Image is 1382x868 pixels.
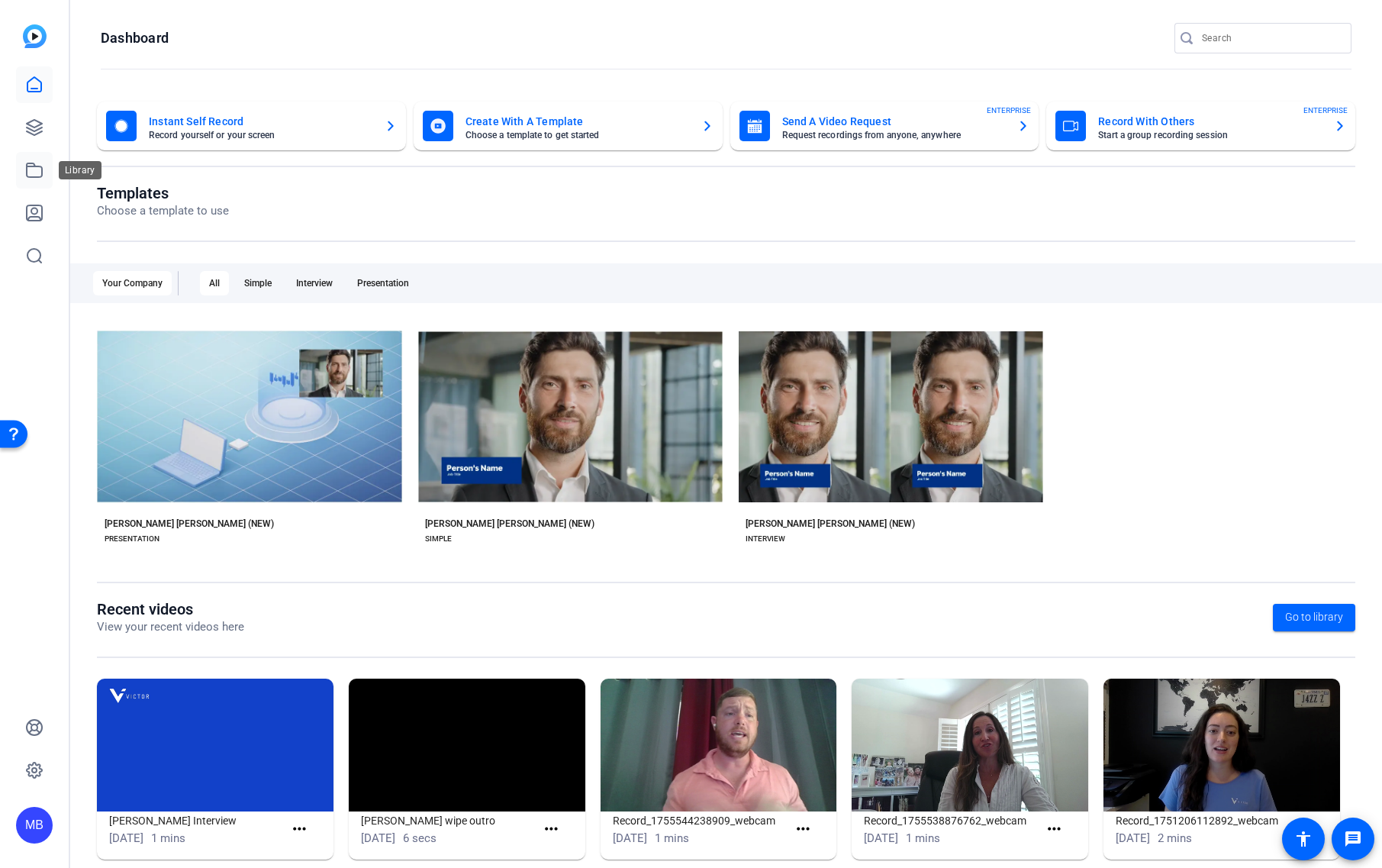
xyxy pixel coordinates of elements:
h1: Dashboard [101,29,169,47]
mat-icon: more_horiz [290,820,309,839]
div: SIMPLE [425,533,452,545]
input: Search [1202,29,1339,47]
div: [PERSON_NAME] [PERSON_NAME] (NEW) [746,518,915,530]
span: ENTERPRISE [987,105,1031,116]
h1: Record_1755538876762_webcam [864,812,1039,830]
p: Choose a template to use [97,202,229,220]
button: Create With A TemplateChoose a template to get started [414,102,723,150]
mat-icon: more_horiz [542,820,561,839]
mat-card-subtitle: Record yourself or your screen [149,131,372,140]
a: Go to library [1273,604,1355,631]
img: blue-gradient.svg [23,24,47,48]
h1: [PERSON_NAME] wipe outro [361,812,536,830]
span: [DATE] [109,831,143,845]
div: Presentation [348,271,418,295]
mat-card-title: Instant Self Record [149,112,372,131]
span: 1 mins [906,831,940,845]
button: Instant Self RecordRecord yourself or your screen [97,102,406,150]
h1: Record_1755544238909_webcam [613,812,788,830]
img: Victor wipe outro [349,679,585,812]
div: All [200,271,229,295]
div: Interview [287,271,342,295]
h1: Record_1751206112892_webcam [1116,812,1290,830]
span: 1 mins [655,831,689,845]
mat-card-title: Record With Others [1098,112,1322,131]
img: Record_1751206112892_webcam [1103,679,1340,812]
div: Library [59,161,101,179]
mat-icon: message [1344,830,1362,848]
mat-icon: accessibility [1294,830,1313,848]
span: 2 mins [1158,831,1192,845]
button: Record With OthersStart a group recording sessionENTERPRISE [1046,102,1355,150]
div: MB [16,807,53,844]
div: Your Company [93,271,172,295]
div: Simple [235,271,281,295]
mat-card-subtitle: Start a group recording session [1098,131,1322,140]
img: Record_1755544238909_webcam [601,679,837,812]
span: 6 secs [403,831,437,845]
mat-icon: more_horiz [1045,820,1064,839]
div: INTERVIEW [746,533,785,545]
mat-card-subtitle: Choose a template to get started [465,131,689,140]
span: [DATE] [1116,831,1150,845]
mat-icon: more_horiz [794,820,813,839]
p: View your recent videos here [97,618,244,636]
button: Send A Video RequestRequest recordings from anyone, anywhereENTERPRISE [730,102,1039,150]
div: PRESENTATION [105,533,159,545]
span: [DATE] [361,831,395,845]
mat-card-title: Create With A Template [465,112,689,131]
span: ENTERPRISE [1303,105,1348,116]
h1: Recent videos [97,600,244,618]
div: [PERSON_NAME] [PERSON_NAME] (NEW) [425,518,594,530]
img: Victor Interview [97,679,333,812]
span: 1 mins [151,831,185,845]
mat-card-title: Send A Video Request [782,112,1006,131]
h1: Templates [97,184,229,202]
span: [DATE] [613,831,647,845]
img: Record_1755538876762_webcam [852,679,1088,812]
span: Go to library [1285,609,1343,625]
span: [DATE] [864,831,898,845]
h1: [PERSON_NAME] Interview [109,812,284,830]
div: [PERSON_NAME] [PERSON_NAME] (NEW) [105,518,274,530]
mat-card-subtitle: Request recordings from anyone, anywhere [782,131,1006,140]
